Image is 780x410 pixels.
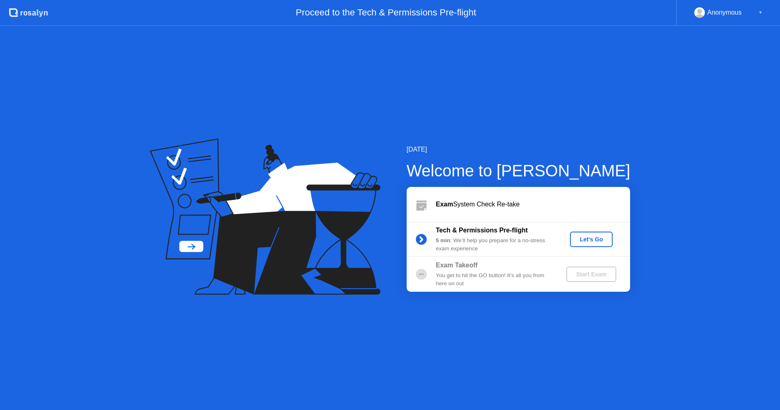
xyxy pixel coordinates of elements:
div: ▼ [758,7,763,18]
div: Let's Go [573,236,609,243]
b: Tech & Permissions Pre-flight [436,227,528,234]
div: System Check Re-take [436,200,630,209]
button: Start Exam [566,267,616,282]
div: : We’ll help you prepare for a no-stress exam experience [436,236,553,253]
b: Exam Takeoff [436,262,478,269]
div: Welcome to [PERSON_NAME] [407,158,630,183]
b: Exam [436,201,453,208]
div: [DATE] [407,145,630,154]
div: You get to hit the GO button! It’s all you from here on out [436,271,553,288]
button: Let's Go [570,232,613,247]
b: 5 min [436,237,451,243]
div: Start Exam [570,271,613,278]
div: Anonymous [707,7,742,18]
